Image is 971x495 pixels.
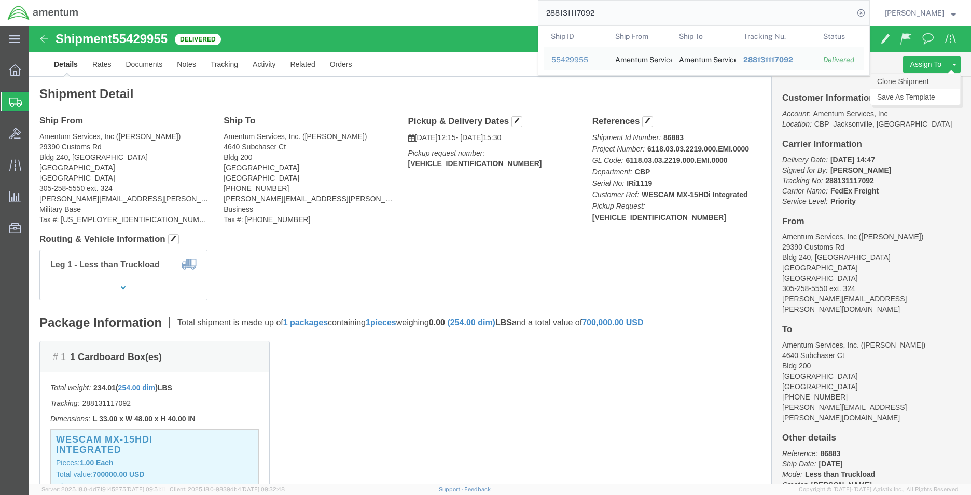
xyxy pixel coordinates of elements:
[884,7,956,19] button: [PERSON_NAME]
[736,26,816,47] th: Tracking Nu.
[241,486,285,492] span: [DATE] 09:32:48
[544,26,608,47] th: Ship ID
[544,26,869,75] table: Search Results
[823,54,856,65] div: Delivered
[170,486,285,492] span: Client: 2025.18.0-9839db4
[679,47,729,70] div: Amentum Services, Inc.
[672,26,736,47] th: Ship To
[29,26,971,484] iframe: FS Legacy Container
[799,485,959,494] span: Copyright © [DATE]-[DATE] Agistix Inc., All Rights Reserved
[551,54,601,65] div: 55429955
[538,1,854,25] input: Search for shipment number, reference number
[439,486,465,492] a: Support
[816,26,864,47] th: Status
[885,7,944,19] span: Joshua Cuentas
[615,47,665,70] div: Amentum Services, Inc
[41,486,165,492] span: Server: 2025.18.0-dd719145275
[464,486,491,492] a: Feedback
[743,54,809,65] div: 288131117092
[7,5,79,21] img: logo
[743,56,793,64] span: 288131117092
[608,26,672,47] th: Ship From
[126,486,165,492] span: [DATE] 09:51:11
